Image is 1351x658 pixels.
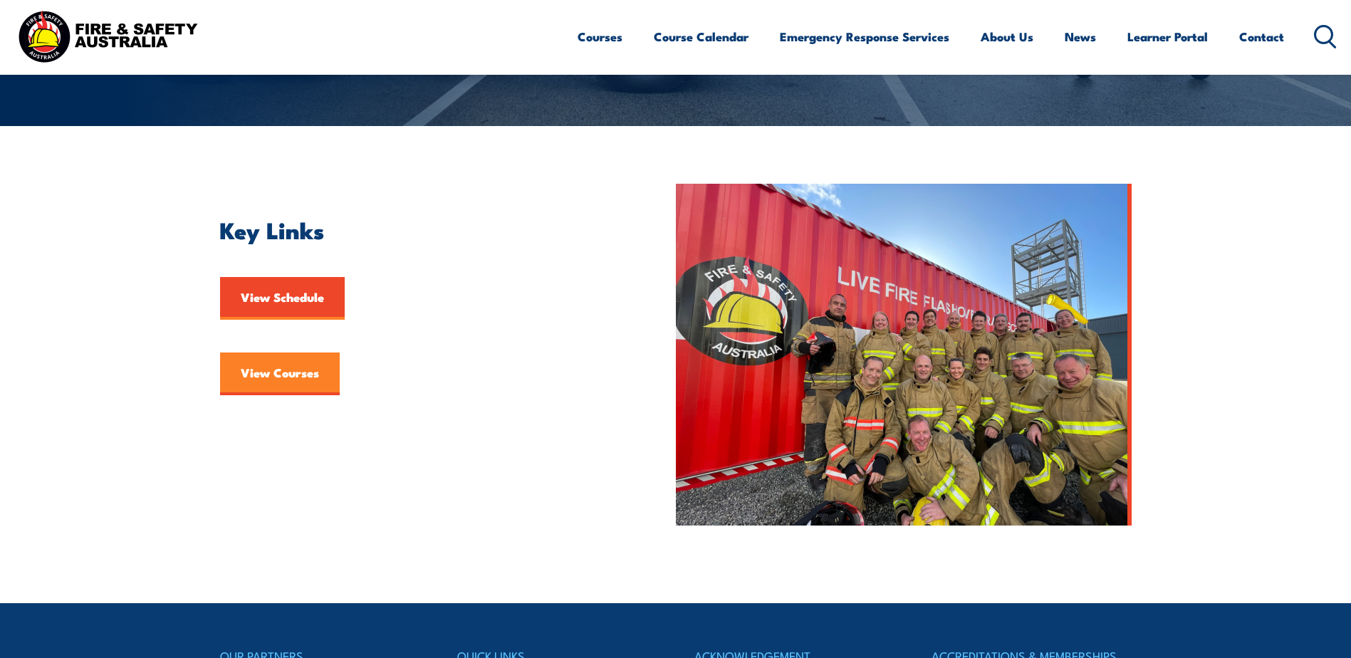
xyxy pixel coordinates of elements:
a: View Schedule [220,277,345,320]
a: Emergency Response Services [780,18,949,56]
a: News [1065,18,1096,56]
img: FSA People – Team photo aug 2023 [676,184,1132,526]
a: Contact [1239,18,1284,56]
a: About Us [981,18,1033,56]
h2: Key Links [220,219,610,239]
a: Learner Portal [1127,18,1208,56]
a: Courses [578,18,622,56]
a: View Courses [220,352,340,395]
a: Course Calendar [654,18,748,56]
